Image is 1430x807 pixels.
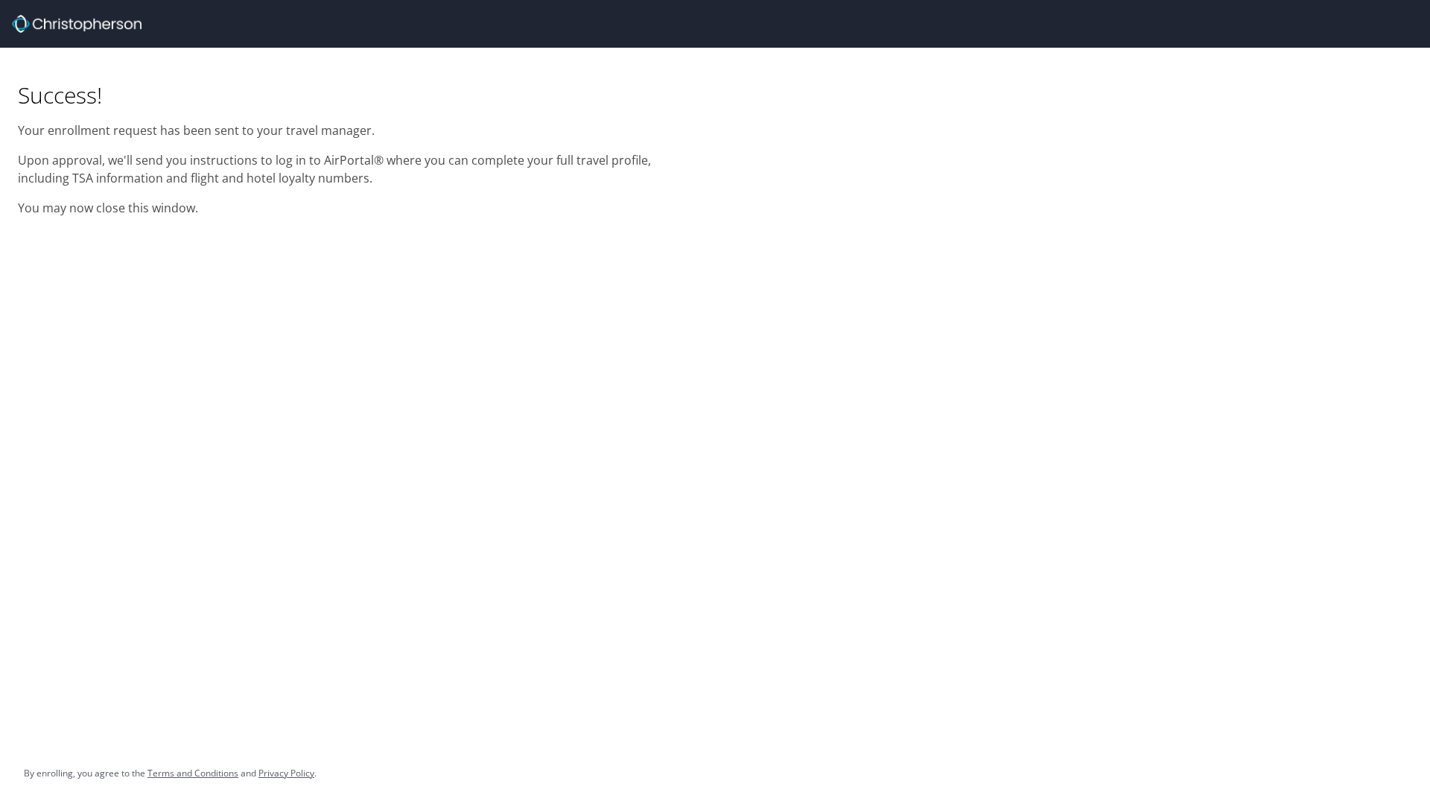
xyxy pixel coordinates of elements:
[24,755,317,792] div: By enrolling, you agree to the and .
[18,80,697,110] h1: Success!
[258,767,314,779] a: Privacy Policy
[147,767,238,779] a: Terms and Conditions
[18,151,697,187] p: Upon approval, we'll send you instructions to log in to AirPortal® where you can complete your fu...
[18,199,697,217] p: You may now close this window.
[12,15,142,33] img: cbt logo
[18,121,697,139] p: Your enrollment request has been sent to your travel manager.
